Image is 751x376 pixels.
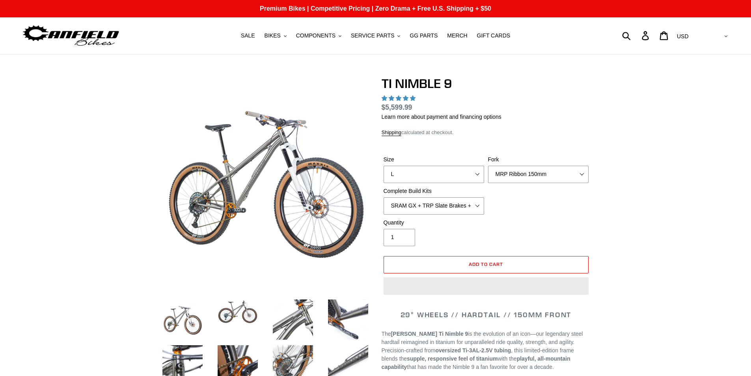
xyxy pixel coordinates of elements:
span: GG PARTS [410,32,438,39]
button: SERVICE PARTS [347,30,404,41]
strong: oversized Ti-3AL-2.5V tubing [435,347,511,354]
label: Size [384,155,484,164]
img: Load image into Gallery viewer, TI NIMBLE 9 [161,298,204,341]
button: Add to cart [384,256,589,273]
span: 4.89 stars [382,95,417,101]
strong: [PERSON_NAME] Ti Nimble 9 [391,331,468,337]
h1: TI NIMBLE 9 [382,76,591,91]
strong: supple, responsive feel of titanium [407,355,498,362]
a: Learn more about payment and financing options [382,114,501,120]
span: SERVICE PARTS [351,32,394,39]
img: Load image into Gallery viewer, TI NIMBLE 9 [271,298,315,341]
a: SALE [237,30,259,41]
label: Complete Build Kits [384,187,484,195]
label: Quantity [384,219,484,227]
button: COMPONENTS [292,30,345,41]
a: GG PARTS [406,30,442,41]
a: GIFT CARDS [473,30,514,41]
img: Load image into Gallery viewer, TI NIMBLE 9 [326,298,370,341]
input: Search [626,27,647,44]
span: BIKES [265,32,281,39]
img: Load image into Gallery viewer, TI NIMBLE 9 [216,298,259,325]
button: BIKES [261,30,291,41]
img: Canfield Bikes [22,23,120,48]
img: TI NIMBLE 9 [162,78,368,284]
p: The is the evolution of an icon—our legendary steel hardtail reimagined in titanium for unparalle... [382,330,591,371]
a: MERCH [443,30,471,41]
span: MERCH [447,32,467,39]
span: 29" WHEELS // HARDTAIL // 150MM FRONT [401,310,572,319]
div: calculated at checkout. [382,129,591,137]
span: GIFT CARDS [477,32,511,39]
span: COMPONENTS [296,32,335,39]
span: SALE [241,32,255,39]
span: $5,599.99 [382,103,412,111]
span: Add to cart [469,261,503,267]
label: Fork [488,155,589,164]
a: Shipping [382,129,402,136]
